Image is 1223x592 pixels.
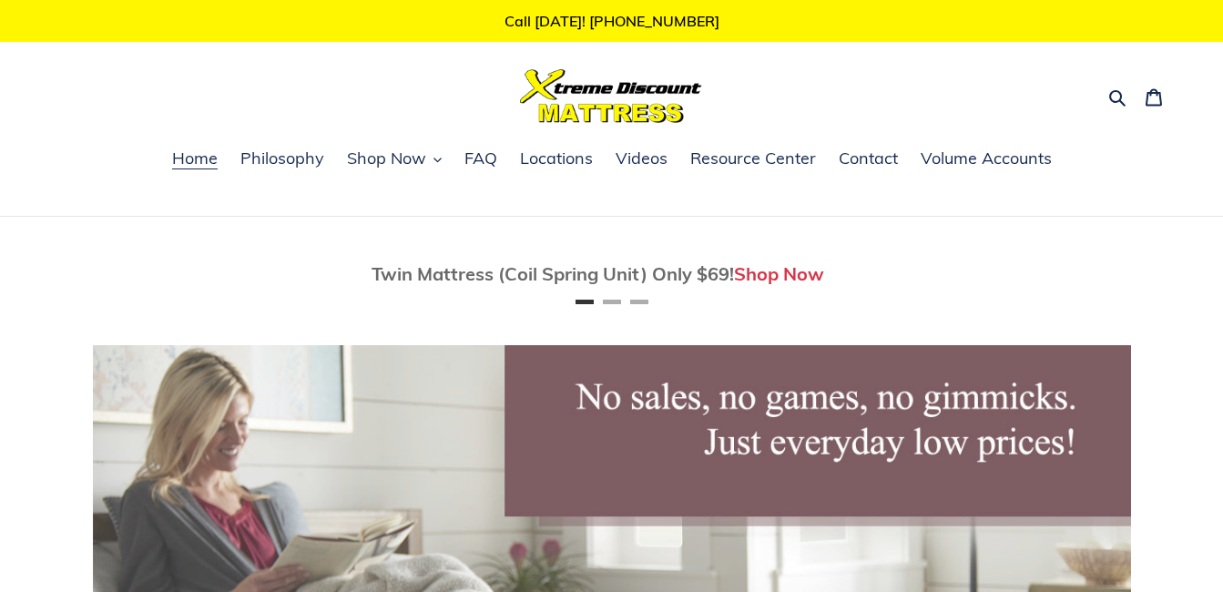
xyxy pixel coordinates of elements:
a: Videos [606,146,677,173]
span: FAQ [464,148,497,169]
span: Locations [520,148,593,169]
a: Shop Now [734,262,824,285]
a: Locations [511,146,602,173]
button: Page 2 [603,300,621,304]
a: Contact [830,146,907,173]
span: Volume Accounts [921,148,1052,169]
a: Volume Accounts [912,146,1061,173]
span: Philosophy [240,148,324,169]
a: Home [163,146,227,173]
button: Page 3 [630,300,648,304]
span: Home [172,148,218,169]
span: Videos [616,148,668,169]
span: Twin Mattress (Coil Spring Unit) Only $69! [372,262,734,285]
button: Shop Now [338,146,451,173]
span: Resource Center [690,148,816,169]
img: Xtreme Discount Mattress [520,69,702,123]
a: Philosophy [231,146,333,173]
a: Resource Center [681,146,825,173]
a: FAQ [455,146,506,173]
span: Contact [839,148,898,169]
span: Shop Now [347,148,426,169]
button: Page 1 [576,300,594,304]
